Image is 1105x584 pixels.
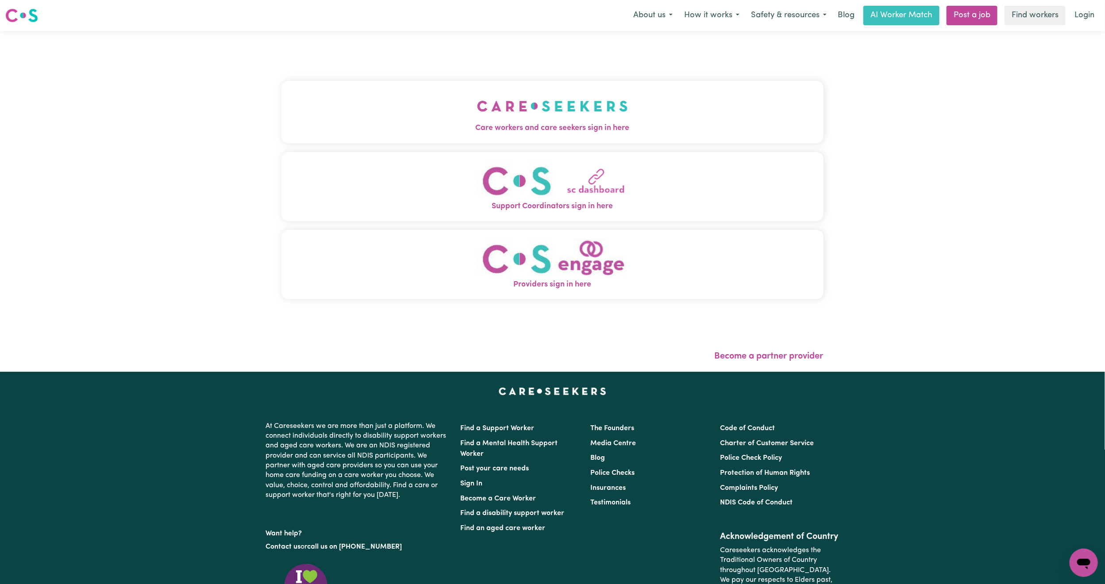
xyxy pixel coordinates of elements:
a: Protection of Human Rights [720,469,810,477]
button: Care workers and care seekers sign in here [281,81,824,143]
span: Support Coordinators sign in here [281,201,824,212]
a: Code of Conduct [720,425,775,432]
a: Police Checks [590,469,635,477]
a: Post your care needs [461,465,529,472]
span: Care workers and care seekers sign in here [281,122,824,134]
a: Post a job [947,6,997,25]
button: Support Coordinators sign in here [281,152,824,221]
a: The Founders [590,425,634,432]
button: How it works [678,6,745,25]
a: Become a partner provider [715,352,824,361]
p: At Careseekers we are more than just a platform. We connect individuals directly to disability su... [266,418,450,504]
p: Want help? [266,525,450,538]
button: Providers sign in here [281,230,824,299]
a: Login [1069,6,1100,25]
a: Contact us [266,543,301,550]
iframe: Button to launch messaging window, conversation in progress [1070,549,1098,577]
a: call us on [PHONE_NUMBER] [308,543,402,550]
span: Providers sign in here [281,279,824,290]
a: Careseekers home page [499,388,606,395]
a: Blog [832,6,860,25]
a: Complaints Policy [720,485,778,492]
p: or [266,538,450,555]
a: Find a Support Worker [461,425,535,432]
a: Blog [590,454,605,462]
a: Find a Mental Health Support Worker [461,440,558,458]
h2: Acknowledgement of Country [720,531,839,542]
a: AI Worker Match [863,6,939,25]
a: Find an aged care worker [461,525,546,532]
a: Media Centre [590,440,636,447]
a: Charter of Customer Service [720,440,814,447]
a: Sign In [461,480,483,487]
a: Find a disability support worker [461,510,565,517]
a: NDIS Code of Conduct [720,499,793,506]
a: Careseekers logo [5,5,38,26]
button: About us [628,6,678,25]
img: Careseekers logo [5,8,38,23]
a: Police Check Policy [720,454,782,462]
button: Safety & resources [745,6,832,25]
a: Insurances [590,485,626,492]
a: Testimonials [590,499,631,506]
a: Become a Care Worker [461,495,536,502]
a: Find workers [1005,6,1066,25]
